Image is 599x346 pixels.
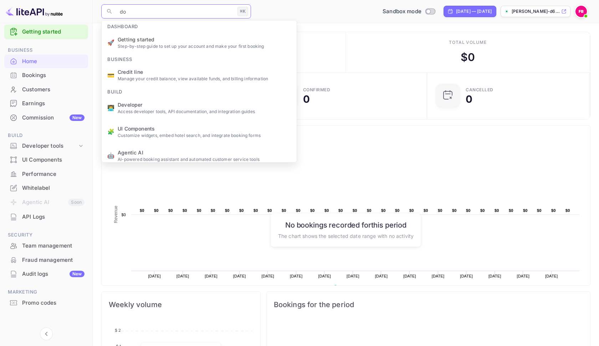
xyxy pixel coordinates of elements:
[197,208,201,213] text: $0
[512,8,560,15] p: [PERSON_NAME]-d6...
[22,184,85,192] div: Whitelabel
[466,208,471,213] text: $0
[290,274,303,278] text: [DATE]
[22,71,85,80] div: Bookings
[4,167,88,181] div: Performance
[40,327,53,340] button: Collapse navigation
[70,271,85,277] div: New
[233,274,246,278] text: [DATE]
[118,125,291,132] span: UI Components
[449,39,487,46] div: Total volume
[22,170,85,178] div: Performance
[409,208,414,213] text: $0
[380,7,438,16] div: Switch to Production mode
[176,274,189,278] text: [DATE]
[551,208,556,213] text: $0
[4,68,88,82] a: Bookings
[102,52,138,63] span: Business
[121,213,126,217] text: $0
[118,132,291,139] p: Customize widgets, embed hotel search, and integrate booking forms
[4,267,88,281] div: Audit logsNew
[4,46,88,54] span: Business
[303,88,331,92] div: Confirmed
[310,208,315,213] text: $0
[367,208,372,213] text: $0
[118,76,291,82] p: Manage your credit balance, view available funds, and billing information
[22,256,85,264] div: Fraud management
[347,274,359,278] text: [DATE]
[116,4,235,19] input: Search (e.g. bookings, documentation)
[282,208,286,213] text: $0
[22,28,85,36] a: Getting started
[381,208,386,213] text: $0
[4,83,88,96] a: Customers
[466,88,493,92] div: CANCELLED
[254,208,258,213] text: $0
[4,140,88,152] div: Developer tools
[375,274,388,278] text: [DATE]
[480,208,485,213] text: $0
[4,239,88,253] div: Team management
[211,208,215,213] text: $0
[6,6,63,17] img: LiteAPI logo
[456,8,492,15] div: [DATE] — [DATE]
[4,231,88,239] span: Security
[4,132,88,139] span: Build
[4,239,88,252] a: Team management
[4,288,88,296] span: Marketing
[109,133,583,144] span: Commission Growth Over Time
[296,208,301,213] text: $0
[107,71,114,80] p: 💳
[4,97,88,111] div: Earnings
[4,267,88,280] a: Audit logsNew
[22,270,85,278] div: Audit logs
[466,94,472,104] div: 0
[403,274,416,278] text: [DATE]
[22,242,85,250] div: Team management
[118,36,291,43] span: Getting started
[537,208,542,213] text: $0
[383,7,421,16] span: Sandbox mode
[261,274,274,278] text: [DATE]
[70,115,85,121] div: New
[4,296,88,310] div: Promo codes
[545,274,558,278] text: [DATE]
[4,296,88,309] a: Promo codes
[278,220,414,229] h6: No bookings recorded for this period
[4,253,88,266] a: Fraud management
[267,208,272,213] text: $0
[4,210,88,223] a: API Logs
[115,328,121,333] tspan: $ 2
[109,299,253,310] span: Weekly volume
[4,153,88,166] a: UI Components
[22,213,85,221] div: API Logs
[461,49,475,65] div: $ 0
[107,103,114,112] p: 👨‍💻
[340,285,358,290] text: Revenue
[509,208,513,213] text: $0
[118,108,291,115] p: Access developer tools, API documentation, and integration guides
[22,142,77,150] div: Developer tools
[183,208,187,213] text: $0
[4,181,88,195] div: Whitelabel
[107,151,114,160] p: 🤖
[22,299,85,307] div: Promo codes
[4,253,88,267] div: Fraud management
[118,43,291,50] p: Step-by-step guide to set up your account and make your first booking
[4,153,88,167] div: UI Components
[324,208,329,213] text: $0
[575,6,587,17] img: Francesco Benedetto
[432,274,445,278] text: [DATE]
[318,274,331,278] text: [DATE]
[4,181,88,194] a: Whitelabel
[424,208,428,213] text: $0
[102,19,144,31] span: Dashboard
[452,208,457,213] text: $0
[523,208,528,213] text: $0
[237,7,248,16] div: ⌘K
[107,38,114,47] p: 🚀
[22,114,85,122] div: Commission
[205,274,217,278] text: [DATE]
[22,86,85,94] div: Customers
[4,55,88,68] a: Home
